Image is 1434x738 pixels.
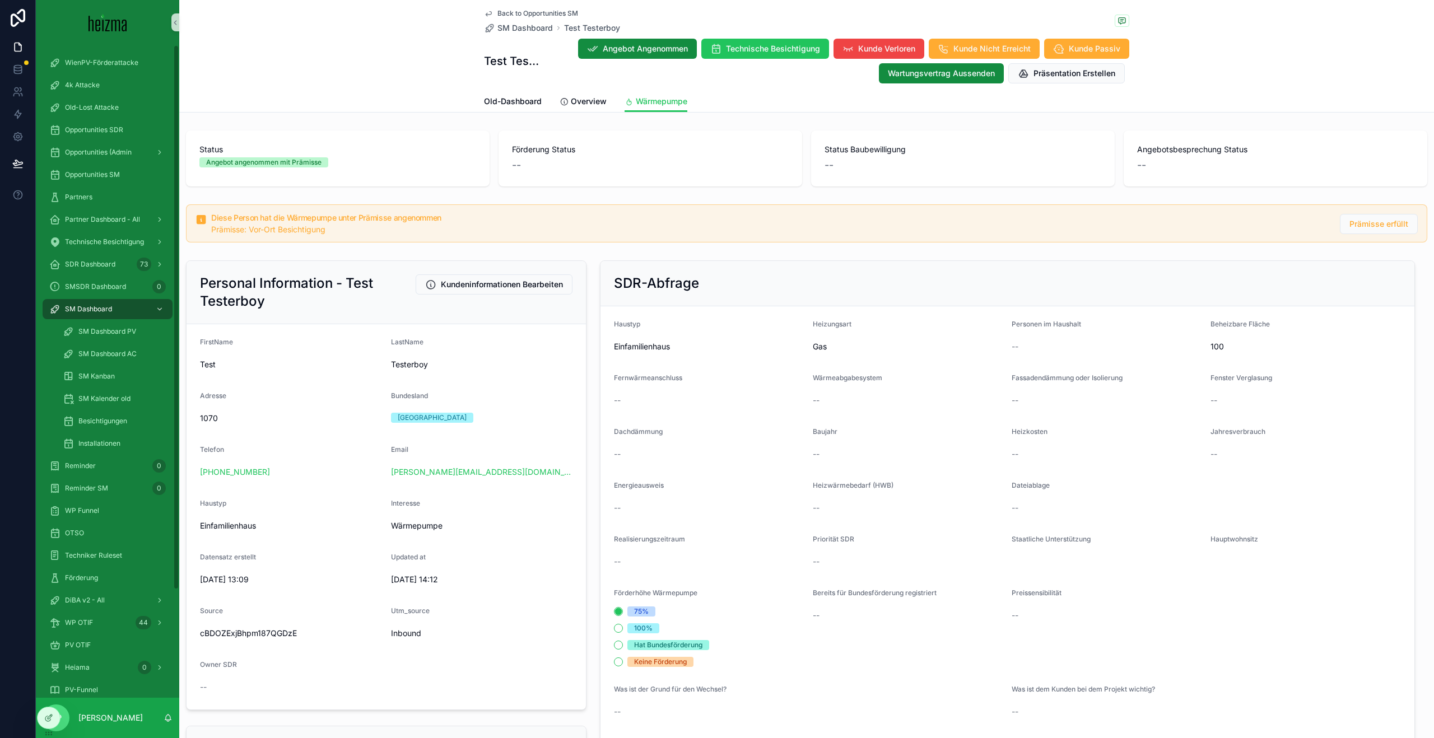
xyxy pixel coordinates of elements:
[65,305,112,314] span: SM Dashboard
[813,535,854,543] span: Priorität SDR
[78,372,115,381] span: SM Kanban
[78,349,137,358] span: SM Dashboard AC
[43,120,173,140] a: Opportunities SDR
[391,628,573,639] span: Inbound
[200,274,416,310] h2: Personal Information - Test Testerboy
[614,320,640,328] span: Haustyp
[391,606,430,615] span: Utm_source
[614,588,697,597] span: Förderhöhe Wärmepumpe
[200,606,223,615] span: Source
[43,187,173,207] a: Partners
[1210,449,1217,460] span: --
[1210,535,1258,543] span: Hauptwohnsitz
[726,43,820,54] span: Technische Besichtigung
[391,391,428,400] span: Bundesland
[813,341,1003,352] span: Gas
[43,545,173,566] a: Techniker Ruleset
[571,96,607,107] span: Overview
[43,613,173,633] a: WP OTIF44
[484,53,542,69] h1: Test Testerboy
[200,574,382,585] span: [DATE] 13:09
[200,445,224,454] span: Telefon
[56,411,173,431] a: Besichtigungen
[416,274,572,295] button: Kundeninformationen Bearbeiten
[1349,218,1408,230] span: Prämisse erfüllt
[1137,157,1146,173] span: --
[813,373,882,382] span: Wärmeabgabesystem
[43,165,173,185] a: Opportunities SM
[200,660,237,669] span: Owner SDR
[211,225,325,234] span: Prämisse: Vor-Ort Besichtigung
[614,449,621,460] span: --
[43,456,173,476] a: Reminder0
[200,413,382,424] span: 1070
[56,433,173,454] a: Installationen
[888,68,995,79] span: Wartungsvertrag Aussenden
[89,13,127,31] img: App logo
[43,657,173,678] a: Heiama0
[1210,341,1400,352] span: 100
[43,97,173,118] a: Old-Lost Attacke
[634,640,702,650] div: Hat Bundesförderung
[56,344,173,364] a: SM Dashboard AC
[1012,341,1018,352] span: --
[200,466,270,478] a: [PHONE_NUMBER]
[614,274,699,292] h2: SDR-Abfrage
[813,481,893,489] span: Heizwärmebedarf (HWB)
[200,391,226,400] span: Adresse
[1012,588,1061,597] span: Preissensibilität
[614,341,804,352] span: Einfamilienhaus
[152,280,166,293] div: 0
[43,254,173,274] a: SDR Dashboard73
[701,39,829,59] button: Technische Besichtigung
[614,427,663,436] span: Dachdämmung
[56,389,173,409] a: SM Kalender old
[614,502,621,513] span: --
[634,623,653,633] div: 100%
[614,556,621,567] span: --
[391,445,408,454] span: Email
[65,148,132,157] span: Opportunities (Admin
[391,574,573,585] span: [DATE] 14:12
[65,103,119,112] span: Old-Lost Attacke
[200,359,382,370] span: Test
[65,260,115,269] span: SDR Dashboard
[441,279,563,290] span: Kundeninformationen Bearbeiten
[1012,502,1018,513] span: --
[200,338,233,346] span: FirstName
[1012,395,1018,406] span: --
[614,685,727,693] span: Was ist der Grund für den Wechsel?
[43,232,173,252] a: Technische Besichtigung
[813,449,820,460] span: --
[614,395,621,406] span: --
[138,661,151,674] div: 0
[1012,610,1018,621] span: --
[1012,481,1050,489] span: Dateiablage
[484,96,542,107] span: Old-Dashboard
[484,9,578,18] a: Back to Opportunities SM
[56,366,173,386] a: SM Kanban
[634,606,649,616] div: 75%
[813,502,820,513] span: --
[497,9,578,18] span: Back to Opportunities SM
[636,96,687,107] span: Wärmepumpe
[578,39,697,59] button: Angebot Angenommen
[200,520,382,531] span: Einfamilienhaus
[391,466,573,478] a: [PERSON_NAME][EMAIL_ADDRESS][DOMAIN_NAME]
[65,506,99,515] span: WP Funnel
[564,22,620,34] span: Test Testerboy
[200,681,207,693] span: --
[391,359,573,370] span: Testerboy
[211,224,1331,235] div: Prämisse: Vor-Ort Besichtigung
[43,53,173,73] a: WienPV-Förderattacke
[634,657,687,667] div: Keine Förderung
[1012,373,1123,382] span: Fassadendämmung oder Isolierung
[512,157,521,173] span: --
[200,499,226,507] span: Haustyp
[65,215,140,224] span: Partner Dashboard - All
[43,277,173,297] a: SMSDR Dashboard0
[43,523,173,543] a: OTSO
[813,427,837,436] span: Baujahr
[43,299,173,319] a: SM Dashboard
[43,478,173,498] a: Reminder SM0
